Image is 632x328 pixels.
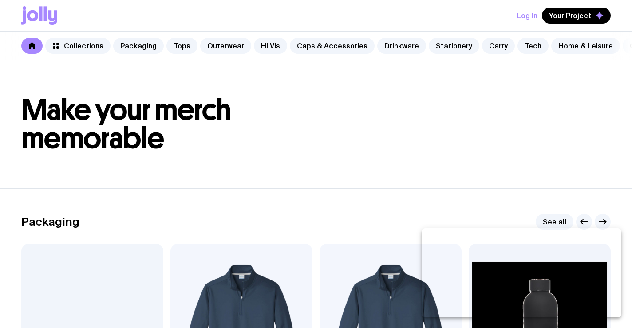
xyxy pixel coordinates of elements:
button: Log In [517,8,537,24]
a: Outerwear [200,38,251,54]
a: Caps & Accessories [290,38,375,54]
span: Make your merch memorable [21,92,231,156]
a: Stationery [429,38,479,54]
a: Home & Leisure [551,38,620,54]
a: Carry [482,38,515,54]
a: Tops [166,38,197,54]
a: Packaging [113,38,164,54]
a: See all [536,214,573,230]
button: Your Project [542,8,611,24]
a: Tech [517,38,549,54]
a: Drinkware [377,38,426,54]
h2: Packaging [21,215,79,228]
span: Collections [64,41,103,50]
span: Your Project [549,11,591,20]
a: Hi Vis [254,38,287,54]
a: Collections [45,38,111,54]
